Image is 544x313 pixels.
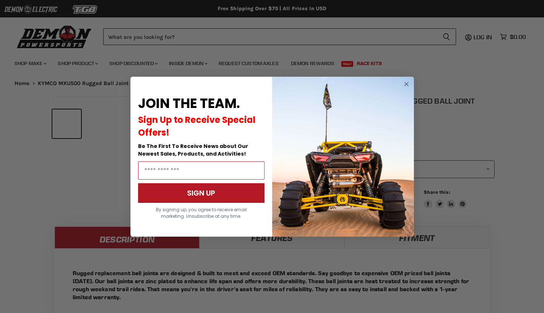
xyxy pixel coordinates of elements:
[138,183,265,203] button: SIGN UP
[402,80,411,89] button: Close dialog
[138,114,255,139] span: Sign Up to Receive Special Offers!
[272,77,414,237] img: a9095488-b6e7-41ba-879d-588abfab540b.jpeg
[138,94,240,113] span: JOIN THE TEAM.
[138,143,248,157] span: Be The First To Receive News about Our Newest Sales, Products, and Activities!
[156,206,247,219] span: By signing up, you agree to receive email marketing. Unsubscribe at any time.
[138,161,265,180] input: Email Address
